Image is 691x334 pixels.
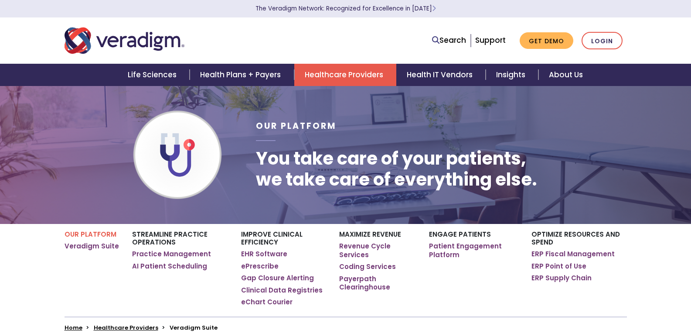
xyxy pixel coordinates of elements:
a: Login [582,32,623,50]
a: About Us [538,64,593,86]
a: Veradigm Suite [65,242,119,251]
a: ERP Supply Chain [531,274,592,282]
a: ERP Fiscal Management [531,250,615,258]
h1: You take care of your patients, we take care of everything else. [256,148,537,190]
a: Patient Engagement Platform [429,242,518,259]
img: Veradigm logo [65,26,184,55]
a: Practice Management [132,250,211,258]
a: eChart Courier [241,298,293,306]
a: Clinical Data Registries [241,286,323,295]
a: Payerpath Clearinghouse [339,275,415,292]
a: Home [65,324,82,332]
a: ERP Point of Use [531,262,586,271]
a: ePrescribe [241,262,279,271]
a: Gap Closure Alerting [241,274,314,282]
span: Our Platform [256,120,337,132]
a: The Veradigm Network: Recognized for Excellence in [DATE]Learn More [255,4,436,13]
a: Revenue Cycle Services [339,242,415,259]
a: Healthcare Providers [94,324,158,332]
a: Coding Services [339,262,396,271]
a: Health IT Vendors [396,64,486,86]
a: EHR Software [241,250,287,258]
a: Life Sciences [117,64,190,86]
a: Health Plans + Payers [190,64,294,86]
a: Get Demo [520,32,573,49]
a: Support [475,35,506,45]
a: Healthcare Providers [294,64,396,86]
a: AI Patient Scheduling [132,262,207,271]
span: Learn More [432,4,436,13]
a: Insights [486,64,538,86]
a: Search [432,34,466,46]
